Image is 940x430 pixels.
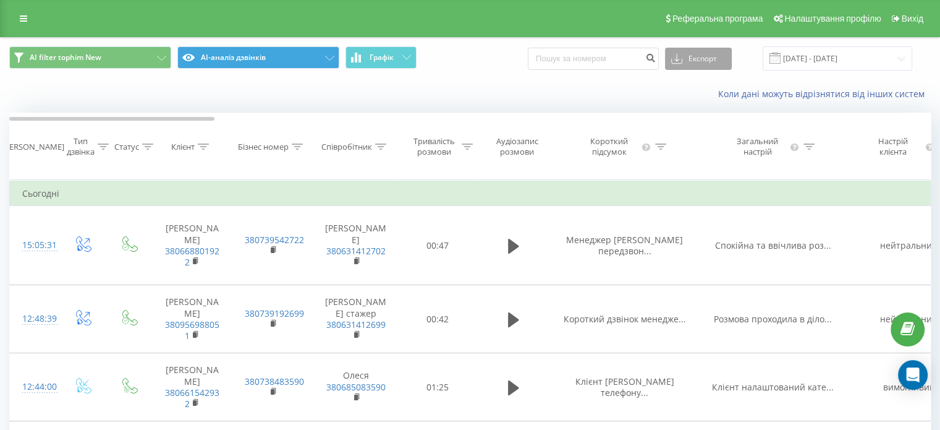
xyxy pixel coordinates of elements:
[410,136,459,157] div: Тривалість розмови
[165,245,219,268] a: 380668801922
[784,14,881,24] span: Налаштування профілю
[370,53,394,62] span: Графік
[245,307,304,319] a: 380739192699
[326,245,386,257] a: 380631412702
[30,53,101,62] span: AI filter tophim New
[321,142,372,152] div: Співробітник
[718,88,931,100] a: Коли дані можуть відрізнятися вiд інших систем
[165,387,219,410] a: 380661542932
[152,206,232,285] td: [PERSON_NAME]
[399,206,476,285] td: 00:47
[152,285,232,353] td: [PERSON_NAME]
[22,307,47,331] div: 12:48:39
[245,376,304,387] a: 380738483590
[566,234,683,257] span: Менеджер [PERSON_NAME] передзвон...
[67,136,95,157] div: Тип дзвінка
[714,313,832,325] span: Розмова проходила в діло...
[22,233,47,257] div: 15:05:31
[345,46,417,69] button: Графік
[177,46,339,69] button: AI-аналіз дзвінків
[152,353,232,421] td: [PERSON_NAME]
[114,142,139,152] div: Статус
[864,136,921,157] div: Настрій клієнта
[326,381,386,393] a: 380685083590
[245,234,304,246] a: 380739542722
[575,376,674,398] span: Клієнт [PERSON_NAME] телефону...
[313,353,399,421] td: Олеся
[22,375,47,399] div: 12:44:00
[165,319,219,342] a: 380956988051
[528,48,659,70] input: Пошук за номером
[326,319,386,330] a: 380631412699
[171,142,195,152] div: Клієнт
[2,142,64,152] div: [PERSON_NAME]
[399,285,476,353] td: 00:42
[672,14,763,24] span: Реферальна програма
[487,136,547,157] div: Аудіозапис розмови
[665,48,732,70] button: Експорт
[238,142,289,152] div: Бізнес номер
[580,136,639,157] div: Короткий підсумок
[728,136,787,157] div: Загальний настрій
[898,360,928,390] div: Open Intercom Messenger
[9,46,171,69] button: AI filter tophim New
[399,353,476,421] td: 01:25
[564,313,686,325] span: Короткий дзвінок менедже...
[313,285,399,353] td: [PERSON_NAME] стажер
[902,14,923,24] span: Вихід
[712,381,834,393] span: Клієнт налаштований кате...
[313,206,399,285] td: [PERSON_NAME]
[715,239,831,251] span: Спокійна та ввічлива роз...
